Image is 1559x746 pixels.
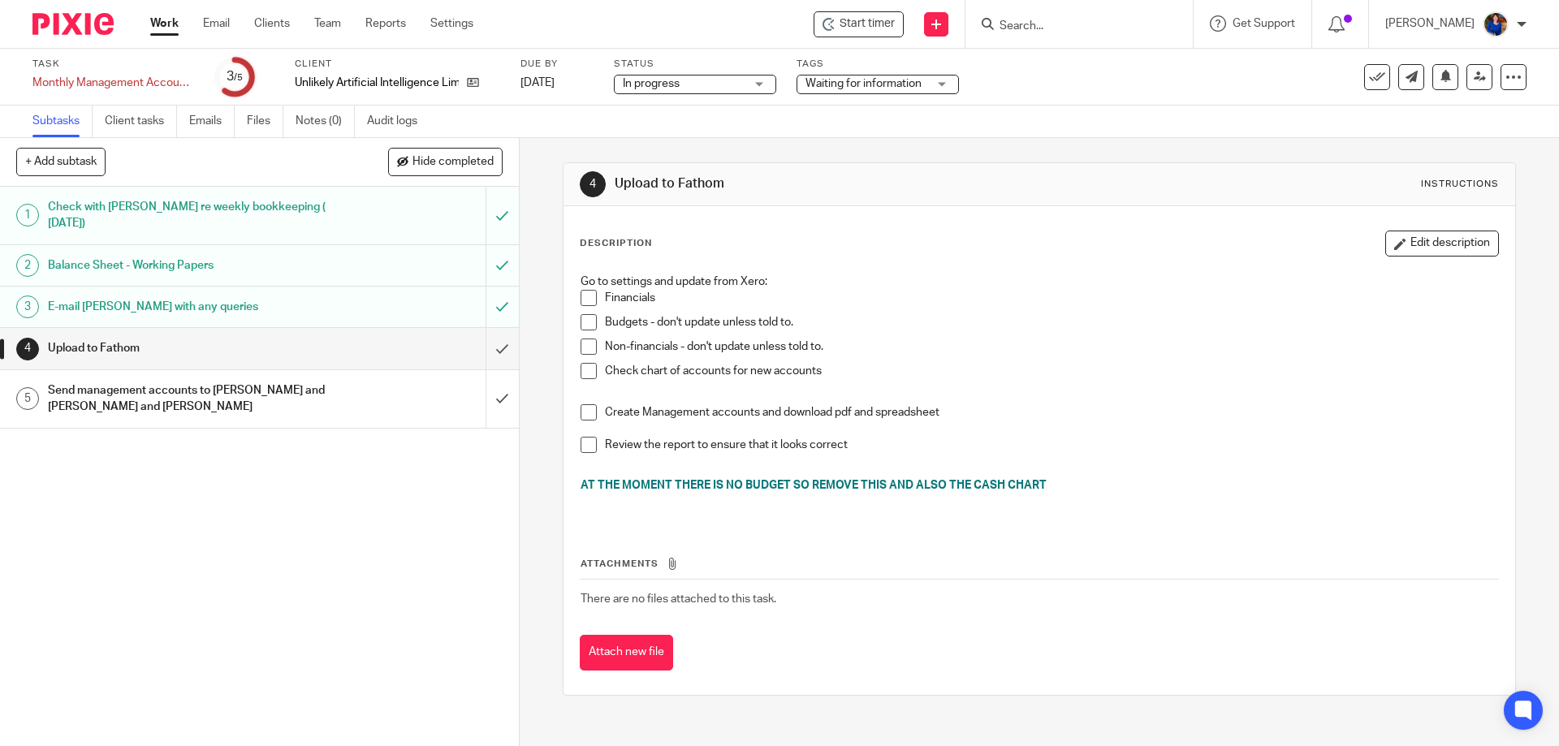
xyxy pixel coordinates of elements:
[227,67,243,86] div: 3
[605,363,1497,379] p: Check chart of accounts for new accounts
[234,73,243,82] small: /5
[580,171,606,197] div: 4
[189,106,235,137] a: Emails
[365,15,406,32] a: Reports
[605,404,1497,420] p: Create Management accounts and download pdf and spreadsheet
[520,77,555,88] span: [DATE]
[48,336,329,360] h1: Upload to Fathom
[295,75,459,91] p: Unlikely Artificial Intelligence Limited
[16,254,39,277] div: 2
[388,148,503,175] button: Hide completed
[48,378,329,420] h1: Send management accounts to [PERSON_NAME] and [PERSON_NAME] and [PERSON_NAME]
[32,13,114,35] img: Pixie
[797,58,959,71] label: Tags
[605,437,1497,453] p: Review the report to ensure that it looks correct
[430,15,473,32] a: Settings
[48,195,329,236] h1: Check with [PERSON_NAME] re weekly bookkeeping ( [DATE])
[16,338,39,360] div: 4
[1385,231,1499,257] button: Edit description
[805,78,922,89] span: Waiting for information
[614,58,776,71] label: Status
[314,15,341,32] a: Team
[296,106,355,137] a: Notes (0)
[247,106,283,137] a: Files
[1385,15,1475,32] p: [PERSON_NAME]
[412,156,494,169] span: Hide completed
[48,295,329,319] h1: E-mail [PERSON_NAME] with any queries
[520,58,594,71] label: Due by
[840,15,895,32] span: Start timer
[1233,18,1295,29] span: Get Support
[16,387,39,410] div: 5
[998,19,1144,34] input: Search
[814,11,904,37] div: Unlikely Artificial Intelligence Limited - Monthly Management Accounts - Unlikely AI
[580,237,652,250] p: Description
[605,290,1497,306] p: Financials
[16,204,39,226] div: 1
[581,593,776,605] span: There are no files attached to this task.
[1483,11,1509,37] img: Nicole.jpeg
[150,15,179,32] a: Work
[32,58,195,71] label: Task
[105,106,177,137] a: Client tasks
[203,15,230,32] a: Email
[605,314,1497,330] p: Budgets - don't update unless told to.
[580,635,673,671] button: Attach new file
[254,15,290,32] a: Clients
[615,175,1074,192] h1: Upload to Fathom
[367,106,430,137] a: Audit logs
[48,253,329,278] h1: Balance Sheet - Working Papers
[32,106,93,137] a: Subtasks
[605,339,1497,355] p: Non-financials - don't update unless told to.
[16,148,106,175] button: + Add subtask
[16,295,39,318] div: 3
[581,274,1497,290] p: Go to settings and update from Xero:
[32,75,195,91] div: Monthly Management Accounts - Unlikely AI
[623,78,680,89] span: In progress
[295,58,500,71] label: Client
[1421,178,1499,191] div: Instructions
[581,480,1047,491] span: AT THE MOMENT THERE IS NO BUDGET SO REMOVE THIS AND ALSO THE CASH CHART
[581,559,659,568] span: Attachments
